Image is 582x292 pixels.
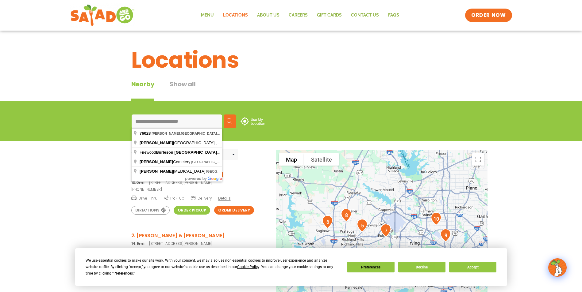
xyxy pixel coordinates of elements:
div: 8 [338,206,354,224]
button: Show all [170,80,195,101]
a: [PHONE_NUMBER] [131,248,263,253]
span: [GEOGRAPHIC_DATA] [140,140,215,145]
span: [PERSON_NAME] [140,159,173,164]
nav: Menu [196,8,404,22]
span: [PERSON_NAME] [152,132,180,135]
a: 1. [PERSON_NAME] & [PERSON_NAME] 13.0mi[STREET_ADDRESS][PERSON_NAME] [131,171,263,185]
div: Cookie Consent Prompt [75,248,507,286]
button: Accept [449,262,496,272]
button: Show satellite imagery [304,153,339,166]
a: [PHONE_NUMBER] [131,187,263,192]
div: 6 [320,213,335,231]
span: Delivery [191,196,212,201]
span: [GEOGRAPHIC_DATA], [GEOGRAPHIC_DATA], , [206,170,363,173]
span: Drive-Thru [131,195,157,201]
span: Details [218,196,230,201]
strong: 14.9mi [131,241,145,246]
button: Preferences [347,262,394,272]
div: 5 [354,216,370,234]
span: Pick-Up [164,195,184,201]
a: Order Delivery [214,206,254,215]
img: search.svg [227,118,233,124]
div: 10 [428,210,444,228]
p: [STREET_ADDRESS][PERSON_NAME] [131,180,263,185]
span: 10 [131,151,137,158]
a: About Us [252,8,284,22]
a: 2. [PERSON_NAME] & [PERSON_NAME] 14.9mi[STREET_ADDRESS][PERSON_NAME] [131,232,263,246]
a: Careers [284,8,312,22]
h3: 2. [PERSON_NAME] & [PERSON_NAME] [131,232,263,239]
span: Preferences [114,271,133,275]
span: [GEOGRAPHIC_DATA], [GEOGRAPHIC_DATA], , [215,141,372,145]
div: 3 [371,245,386,263]
div: Nearby Locations [131,151,182,158]
span: [PERSON_NAME] [140,169,173,174]
div: 9 [438,226,453,244]
img: new-SAG-logo-768×292 [70,3,135,28]
strong: 13.0mi [131,180,145,185]
div: Nearby [131,80,155,101]
span: [MEDICAL_DATA] [140,169,206,174]
div: We use essential cookies to make our site work. With your consent, we may also use non-essential ... [86,257,340,277]
div: Tabbed content [131,80,211,101]
span: Burleson [GEOGRAPHIC_DATA] [156,150,220,155]
a: Order Pickup [174,206,210,215]
img: use-location.svg [241,117,265,125]
button: Toggle fullscreen view [472,153,484,166]
span: [PERSON_NAME] [140,140,173,145]
img: wpChatIcon [549,259,566,276]
span: Cemetery [140,159,191,164]
span: ORDER NOW [471,12,506,19]
div: 7 [378,221,394,239]
a: Directions [131,206,170,215]
a: Drive-Thru Pick-Up Delivery Details [131,193,263,201]
a: ORDER NOW [465,9,512,22]
span: Firewood [140,150,218,155]
span: , , [152,132,254,135]
a: Locations [218,8,252,22]
a: Contact Us [346,8,384,22]
h3: 1. [PERSON_NAME] & [PERSON_NAME] [131,171,263,178]
span: [GEOGRAPHIC_DATA], [GEOGRAPHIC_DATA], , [191,160,348,164]
a: GIFT CARDS [312,8,346,22]
a: FAQs [384,8,404,22]
h1: Locations [131,43,451,77]
p: [STREET_ADDRESS][PERSON_NAME] [131,241,263,246]
button: Decline [398,262,445,272]
span: 76028 [140,131,151,136]
button: Show street map [279,153,304,166]
span: [GEOGRAPHIC_DATA] [181,132,221,135]
a: Menu [196,8,218,22]
span: Cookie Policy [237,265,259,269]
